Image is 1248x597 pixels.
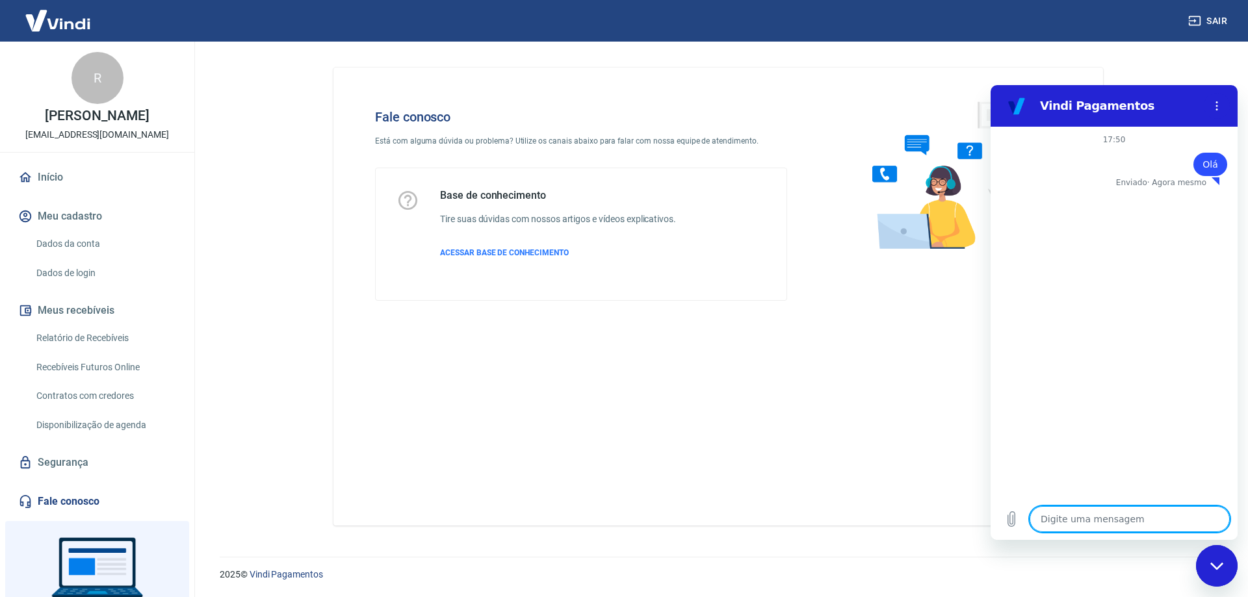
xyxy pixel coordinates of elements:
[16,487,179,516] a: Fale conosco
[31,325,179,351] a: Relatório de Recebíveis
[31,354,179,381] a: Recebíveis Futuros Online
[375,135,787,147] p: Está com alguma dúvida ou problema? Utilize os canais abaixo para falar com nossa equipe de atend...
[16,448,179,477] a: Segurança
[16,163,179,192] a: Início
[440,212,676,226] h6: Tire suas dúvidas com nossos artigos e vídeos explicativos.
[220,568,1217,581] p: 2025 ©
[846,88,1044,262] img: Fale conosco
[1186,9,1232,33] button: Sair
[250,569,323,579] a: Vindi Pagamentos
[440,189,676,202] h5: Base de conhecimento
[31,260,179,286] a: Dados de login
[25,128,169,142] p: [EMAIL_ADDRESS][DOMAIN_NAME]
[440,248,569,257] span: ACESSAR BASE DE CONHECIMENTO
[440,247,676,259] a: ACESSAR BASE DE CONHECIMENTO
[71,52,123,104] div: R
[375,109,787,125] h4: Fale conosco
[16,296,179,325] button: Meus recebíveis
[16,202,179,231] button: Meu cadastro
[45,109,149,123] p: [PERSON_NAME]
[991,85,1238,540] iframe: Janela de mensagens
[31,383,179,409] a: Contratos com credores
[16,1,100,40] img: Vindi
[31,412,179,438] a: Disponibilização de agenda
[1196,545,1238,587] iframe: Botão para abrir a janela de mensagens, conversa em andamento
[31,231,179,257] a: Dados da conta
